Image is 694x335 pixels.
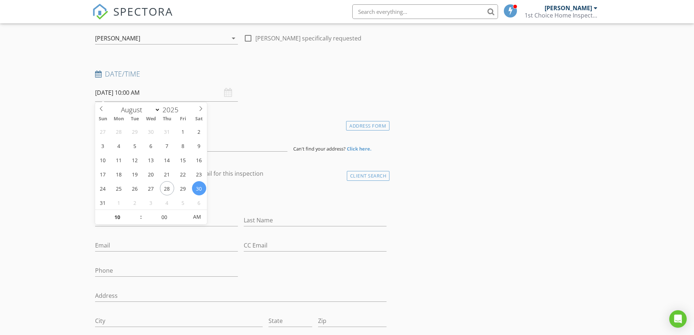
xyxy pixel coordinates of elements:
[144,195,158,210] span: September 3, 2025
[192,139,206,153] span: August 9, 2025
[160,105,184,114] input: Year
[176,167,190,181] span: August 22, 2025
[255,35,361,42] label: [PERSON_NAME] specifically requested
[128,124,142,139] span: July 29, 2025
[346,121,389,131] div: Address Form
[192,153,206,167] span: August 16, 2025
[144,181,158,195] span: August 27, 2025
[293,145,346,152] span: Can't find your address?
[112,153,126,167] span: August 11, 2025
[347,171,390,181] div: Client Search
[92,4,108,20] img: The Best Home Inspection Software - Spectora
[96,167,110,181] span: August 17, 2025
[176,153,190,167] span: August 15, 2025
[160,181,174,195] span: August 28, 2025
[128,195,142,210] span: September 2, 2025
[347,145,372,152] strong: Click here.
[545,4,592,12] div: [PERSON_NAME]
[187,210,207,224] span: Click to toggle
[143,117,159,121] span: Wed
[192,167,206,181] span: August 23, 2025
[111,117,127,121] span: Mon
[95,69,387,79] h4: Date/Time
[112,195,126,210] span: September 1, 2025
[160,153,174,167] span: August 14, 2025
[144,167,158,181] span: August 20, 2025
[525,12,597,19] div: 1st Choice Home Inspections
[112,167,126,181] span: August 18, 2025
[112,181,126,195] span: August 25, 2025
[128,181,142,195] span: August 26, 2025
[112,139,126,153] span: August 4, 2025
[192,124,206,139] span: August 2, 2025
[128,139,142,153] span: August 5, 2025
[96,139,110,153] span: August 3, 2025
[144,153,158,167] span: August 13, 2025
[96,195,110,210] span: August 31, 2025
[92,10,173,25] a: SPECTORA
[96,124,110,139] span: July 27, 2025
[191,117,207,121] span: Sat
[176,139,190,153] span: August 8, 2025
[669,310,687,328] div: Open Intercom Messenger
[144,139,158,153] span: August 6, 2025
[175,117,191,121] span: Fri
[159,117,175,121] span: Thu
[95,117,111,121] span: Sun
[95,84,238,102] input: Select date
[144,124,158,139] span: July 30, 2025
[112,124,126,139] span: July 28, 2025
[96,181,110,195] span: August 24, 2025
[95,35,140,42] div: [PERSON_NAME]
[352,4,498,19] input: Search everything...
[160,139,174,153] span: August 7, 2025
[192,181,206,195] span: August 30, 2025
[140,210,142,224] span: :
[176,181,190,195] span: August 29, 2025
[95,119,387,129] h4: Location
[113,4,173,19] span: SPECTORA
[160,195,174,210] span: September 4, 2025
[160,167,174,181] span: August 21, 2025
[128,167,142,181] span: August 19, 2025
[127,117,143,121] span: Tue
[128,153,142,167] span: August 12, 2025
[151,170,263,177] label: Enable Client CC email for this inspection
[229,34,238,43] i: arrow_drop_down
[192,195,206,210] span: September 6, 2025
[96,153,110,167] span: August 10, 2025
[176,124,190,139] span: August 1, 2025
[176,195,190,210] span: September 5, 2025
[160,124,174,139] span: July 31, 2025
